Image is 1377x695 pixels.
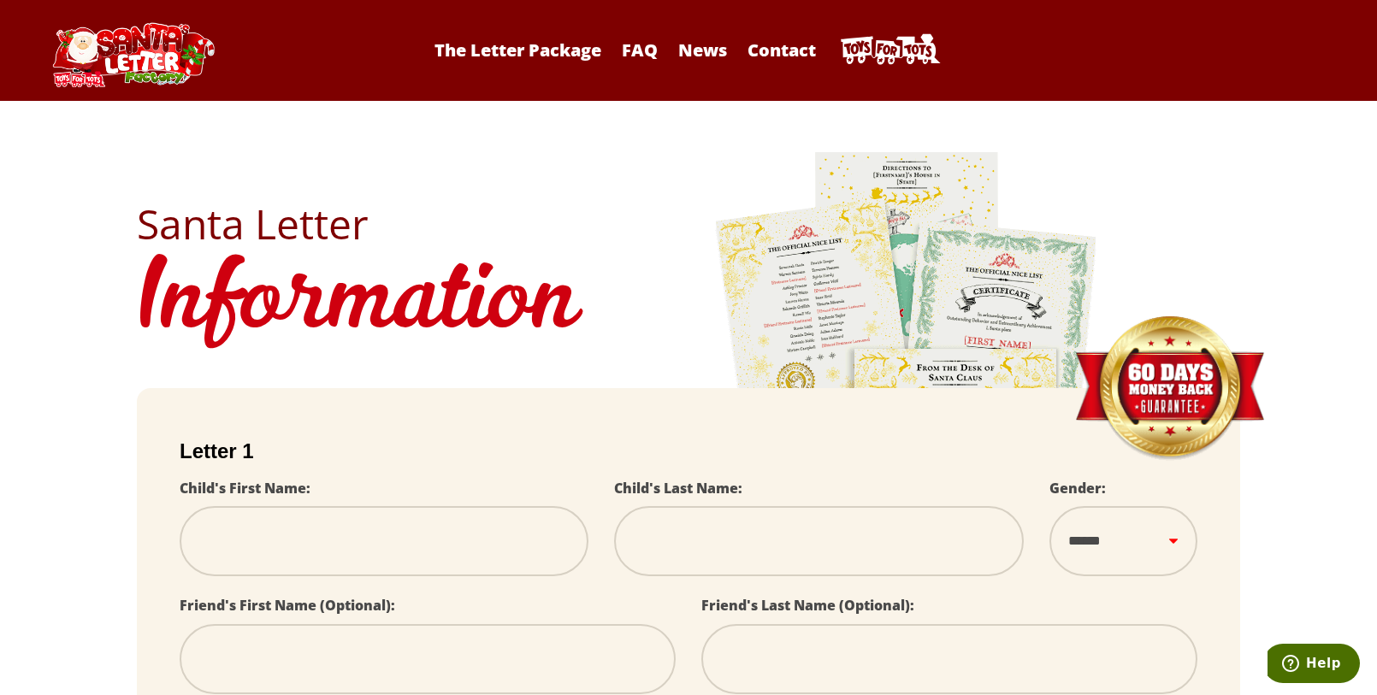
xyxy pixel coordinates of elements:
label: Child's Last Name: [614,479,742,498]
h2: Santa Letter [137,203,1240,244]
iframe: Opens a widget where you can find more information [1268,644,1360,686]
a: Contact [739,38,824,62]
label: Gender: [1049,479,1106,498]
img: letters.png [714,150,1099,627]
a: News [670,38,736,62]
a: The Letter Package [426,38,610,62]
img: Santa Letter Logo [47,22,218,87]
label: Friend's First Name (Optional): [180,596,395,615]
h2: Letter 1 [180,439,1197,463]
h1: Information [137,244,1240,362]
img: Money Back Guarantee [1073,315,1266,462]
a: FAQ [613,38,666,62]
label: Child's First Name: [180,479,310,498]
label: Friend's Last Name (Optional): [701,596,914,615]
